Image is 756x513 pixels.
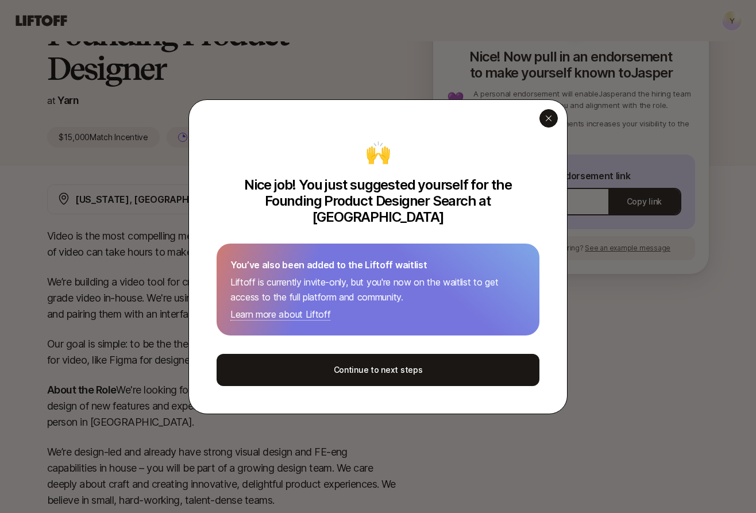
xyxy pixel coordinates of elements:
[230,257,526,272] p: You’ve also been added to the Liftoff waitlist
[230,275,526,304] p: Liftoff is currently invite-only, but you're now on the waitlist to get access to the full platfo...
[365,137,391,168] div: 🙌
[217,354,539,386] button: Continue to next steps
[230,308,330,321] a: Learn more about Liftoff
[217,177,539,225] p: Nice job! You just suggested yourself for the Founding Product Designer Search at [GEOGRAPHIC_DATA]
